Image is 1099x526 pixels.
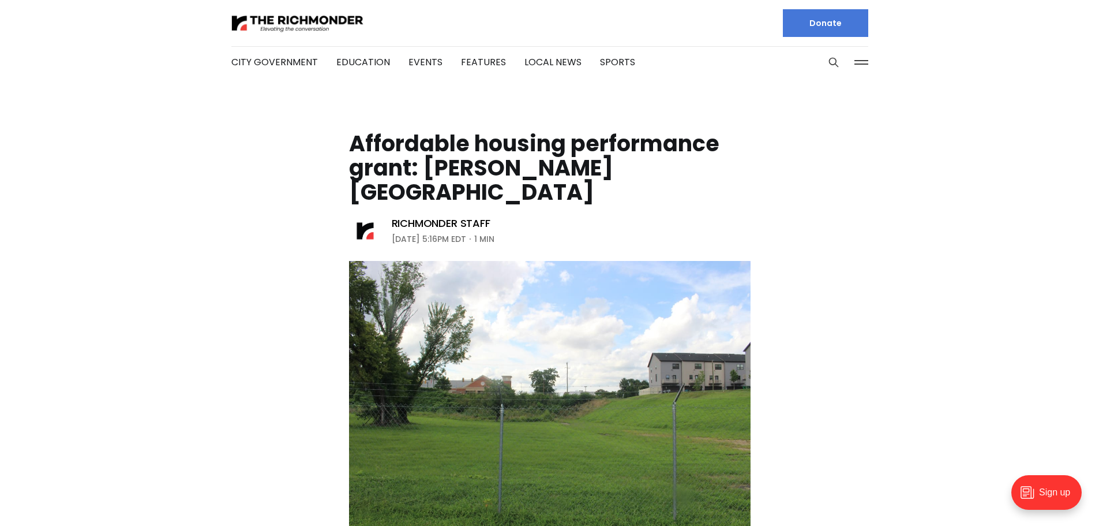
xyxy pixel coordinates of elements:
[392,217,490,230] a: Richmonder Staff
[336,55,390,69] a: Education
[1002,469,1099,526] iframe: portal-trigger
[392,232,466,246] time: [DATE] 5:16PM EDT
[474,232,494,246] span: 1 min
[524,55,582,69] a: Local News
[783,9,868,37] a: Donate
[231,55,318,69] a: City Government
[825,54,842,71] button: Search this site
[231,13,364,33] img: The Richmonder
[349,215,381,247] img: Richmonder Staff
[600,55,635,69] a: Sports
[349,132,751,204] h1: Affordable housing performance grant: [PERSON_NAME][GEOGRAPHIC_DATA]
[461,55,506,69] a: Features
[408,55,442,69] a: Events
